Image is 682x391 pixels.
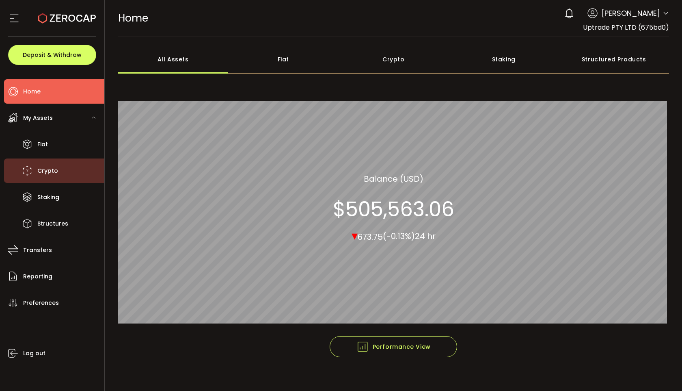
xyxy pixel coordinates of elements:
div: Structured Products [559,45,669,74]
span: Home [118,11,148,25]
span: Structures [37,218,68,230]
span: (-0.13%) [383,230,415,242]
section: Balance (USD) [364,172,423,185]
span: 673.75 [358,231,383,242]
span: 24 hr [415,230,436,242]
div: Crypto [339,45,449,74]
span: Crypto [37,165,58,177]
span: Deposit & Withdraw [23,52,82,58]
span: My Assets [23,112,53,124]
span: Uptrade PTY LTD (675bd0) [583,23,669,32]
div: Staking [449,45,559,74]
span: Preferences [23,297,59,309]
span: Performance View [356,341,431,353]
span: Fiat [37,139,48,150]
span: Log out [23,348,45,359]
button: Performance View [330,336,457,357]
span: Reporting [23,271,52,282]
span: Transfers [23,244,52,256]
button: Deposit & Withdraw [8,45,96,65]
iframe: Chat Widget [641,352,682,391]
span: [PERSON_NAME] [602,8,660,19]
section: $505,563.06 [333,197,454,221]
span: Staking [37,191,59,203]
div: Fiat [228,45,339,74]
div: All Assets [118,45,229,74]
span: ▾ [352,226,358,244]
span: Home [23,86,41,98]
